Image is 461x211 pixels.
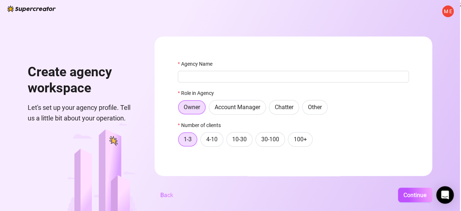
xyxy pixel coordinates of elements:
[398,188,432,202] button: Continue
[275,104,293,111] span: Chatter
[436,186,454,204] div: Open Intercom Messenger
[160,192,173,199] span: Back
[28,103,137,123] span: Let's set up your agency profile. Tell us a little bit about your operation.
[261,136,279,143] span: 30-100
[206,136,218,143] span: 4-10
[7,5,56,12] img: logo
[308,104,322,111] span: Other
[178,71,409,83] input: Agency Name
[184,136,192,143] span: 1-3
[215,104,260,111] span: Account Manager
[178,89,219,97] label: Role in Agency
[232,136,247,143] span: 10-30
[28,64,137,96] h1: Create agency workspace
[178,60,217,68] label: Agency Name
[294,136,307,143] span: 100+
[403,192,427,199] span: Continue
[155,188,179,202] button: Back
[184,104,200,111] span: Owner
[178,121,226,129] label: Number of clients
[444,7,452,15] span: M E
